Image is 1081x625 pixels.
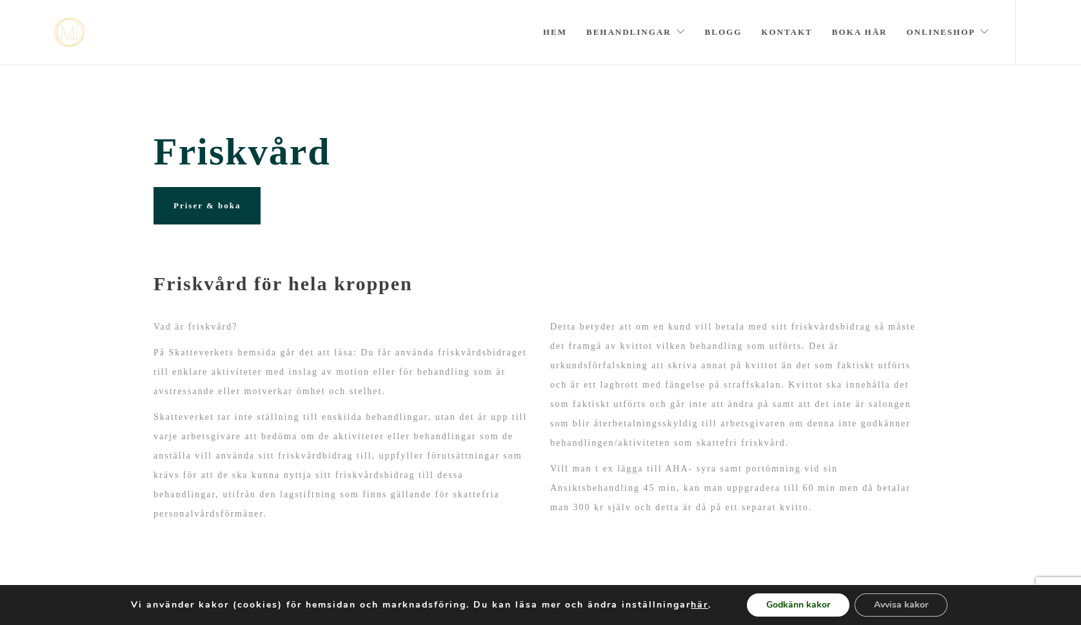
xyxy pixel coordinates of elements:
[154,343,531,401] p: På Skatteverkets hemsida går det att läsa: Du får använda friskvårdsbidraget till enklare aktivit...
[54,18,84,47] a: mjstudio mjstudio mjstudio
[131,599,711,611] p: Vi använder kakor (cookies) för hemsidan och marknadsföring. Du kan läsa mer och ändra inställnin...
[154,130,927,174] span: Friskvård
[154,408,531,524] p: Skatteverket tar inte ställning till enskilda behandlingar, utan det är upp till varje arbetsgiva...
[550,459,927,517] p: Vill man t ex lägga till AHA- syra samt portömning vid sin Ansiktsbehandling 45 min, kan man uppg...
[154,317,531,337] p: Vad är friskvård?
[154,273,413,294] strong: Friskvård för hela kroppen
[747,593,849,617] button: Godkänn kakor
[855,593,947,617] button: Avvisa kakor
[691,599,708,611] button: här
[54,18,84,47] img: mjstudio
[154,187,261,224] a: Priser & boka
[174,201,241,210] span: Priser & boka
[550,317,927,453] p: Detta betyder att om en kund vill betala med sitt friskvårdsbidrag så måste det framgå av kvittot...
